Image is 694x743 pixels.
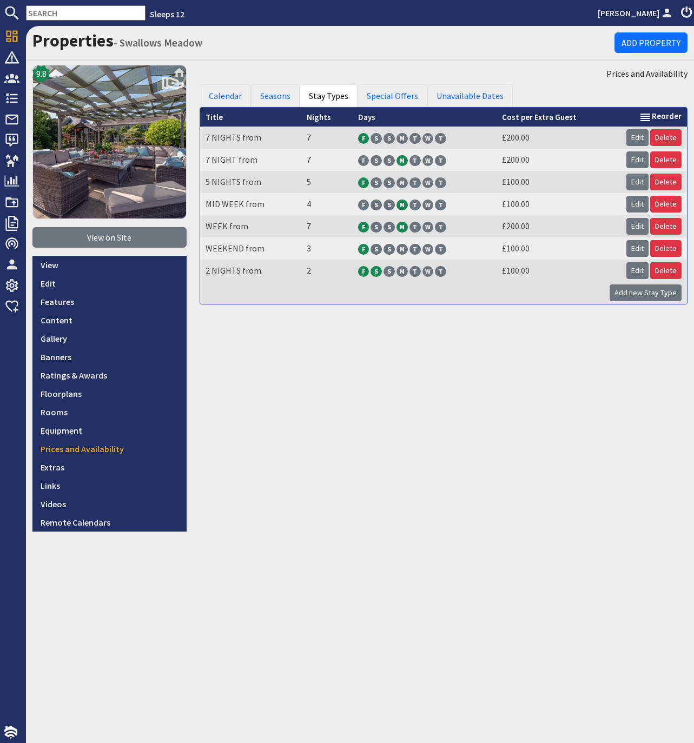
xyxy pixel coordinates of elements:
[32,329,187,348] a: Gallery
[32,311,187,329] a: Content
[650,218,682,235] a: Delete
[32,458,187,476] a: Extras
[409,200,421,210] span: T
[358,84,427,107] a: Special Offers
[32,403,187,421] a: Rooms
[300,84,358,107] a: Stay Types
[396,155,408,166] span: M
[301,108,352,126] th: Nights
[502,243,530,254] span: £100.00
[358,222,369,233] span: F
[384,244,395,255] span: S
[422,200,434,210] span: W
[502,221,530,231] span: £200.00
[200,127,301,149] td: 7 NIGHTS from
[606,67,688,80] a: Prices and Availability
[371,155,382,166] span: S
[650,262,682,279] a: Delete
[396,133,408,144] span: M
[427,84,513,107] a: Unavailable Dates
[301,260,352,282] td: 2
[626,129,649,146] a: Edit
[650,174,682,190] a: Delete
[502,265,530,276] span: £100.00
[32,348,187,366] a: Banners
[301,237,352,260] td: 3
[32,366,187,384] a: Ratings & Awards
[626,262,649,279] a: Edit
[301,127,352,149] td: 7
[650,151,682,168] a: Delete
[353,108,497,126] th: Days
[422,133,434,144] span: W
[32,293,187,311] a: Features
[396,222,408,233] span: M
[626,151,649,168] a: Edit
[371,222,382,233] span: S
[384,222,395,233] span: S
[358,244,369,255] span: F
[502,176,530,187] span: £100.00
[409,155,421,166] span: T
[409,266,421,277] span: T
[626,196,649,213] a: Edit
[639,111,682,121] a: Reorder
[422,155,434,166] span: W
[409,133,421,144] span: T
[626,240,649,257] a: Edit
[435,133,446,144] span: T
[384,177,395,188] span: S
[396,266,408,277] span: M
[614,32,688,53] a: Add Property
[396,244,408,255] span: M
[200,171,301,193] td: 5 NIGHTS from
[650,129,682,146] a: Delete
[32,421,187,440] a: Equipment
[409,222,421,233] span: T
[114,36,202,49] small: - Swallows Meadow
[396,200,408,210] span: M
[32,384,187,403] a: Floorplans
[396,177,408,188] span: M
[26,5,146,21] input: SEARCH
[358,155,369,166] span: F
[435,177,446,188] span: T
[358,177,369,188] span: F
[435,266,446,277] span: T
[200,193,301,215] td: MID WEEK from
[422,266,434,277] span: W
[598,6,675,19] a: [PERSON_NAME]
[301,149,352,171] td: 7
[36,67,47,80] span: 9.8
[371,244,382,255] span: S
[32,30,114,51] a: Properties
[200,108,301,126] th: Title
[4,726,17,739] img: staytech_i_w-64f4e8e9ee0a9c174fd5317b4b171b261742d2d393467e5bdba4413f4f884c10.svg
[502,132,530,143] span: £200.00
[251,84,300,107] a: Seasons
[32,513,187,532] a: Remote Calendars
[422,244,434,255] span: W
[358,133,369,144] span: F
[371,266,382,277] span: S
[32,256,187,274] a: View
[650,196,682,213] a: Delete
[435,155,446,166] span: T
[371,177,382,188] span: S
[384,200,395,210] span: S
[358,266,369,277] span: F
[358,200,369,210] span: F
[200,215,301,237] td: WEEK from
[650,240,682,257] a: Delete
[32,495,187,513] a: Videos
[301,215,352,237] td: 7
[610,284,682,301] a: Add new Stay Type
[626,218,649,235] a: Edit
[32,65,187,219] img: Swallows Meadow's icon
[32,440,187,458] a: Prices and Availability
[200,149,301,171] td: 7 NIGHT from
[409,177,421,188] span: T
[435,244,446,255] span: T
[301,171,352,193] td: 5
[371,133,382,144] span: S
